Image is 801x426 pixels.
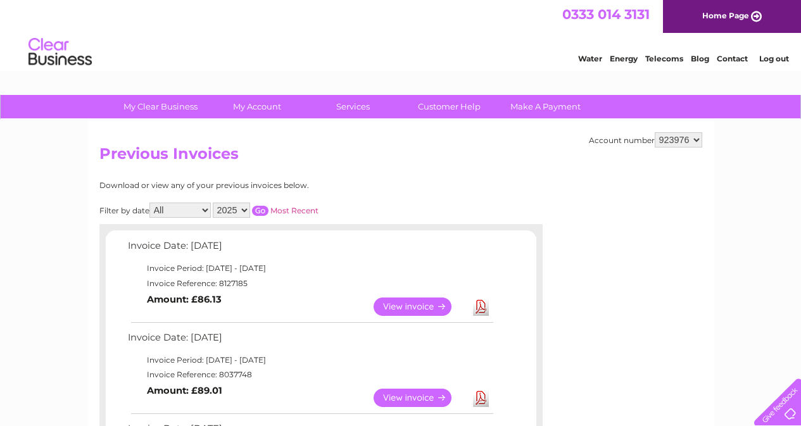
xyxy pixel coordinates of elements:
a: View [374,389,467,407]
a: Energy [610,54,638,63]
td: Invoice Date: [DATE] [125,237,495,261]
a: Download [473,298,489,316]
a: Make A Payment [493,95,598,118]
b: Amount: £89.01 [147,385,222,396]
td: Invoice Period: [DATE] - [DATE] [125,261,495,276]
a: My Clear Business [108,95,213,118]
div: Clear Business is a trading name of Verastar Limited (registered in [GEOGRAPHIC_DATA] No. 3667643... [102,7,700,61]
a: Most Recent [270,206,319,215]
a: Blog [691,54,709,63]
a: Services [301,95,405,118]
div: Download or view any of your previous invoices below. [99,181,432,190]
img: logo.png [28,33,92,72]
td: Invoice Date: [DATE] [125,329,495,353]
a: Telecoms [645,54,683,63]
a: View [374,298,467,316]
td: Invoice Reference: 8037748 [125,367,495,382]
td: Invoice Reference: 8127185 [125,276,495,291]
a: Contact [717,54,748,63]
a: My Account [205,95,309,118]
a: Water [578,54,602,63]
a: Customer Help [397,95,501,118]
a: 0333 014 3131 [562,6,650,22]
b: Amount: £86.13 [147,294,222,305]
div: Filter by date [99,203,432,218]
a: Log out [759,54,789,63]
h2: Previous Invoices [99,145,702,169]
a: Download [473,389,489,407]
td: Invoice Period: [DATE] - [DATE] [125,353,495,368]
div: Account number [589,132,702,147]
